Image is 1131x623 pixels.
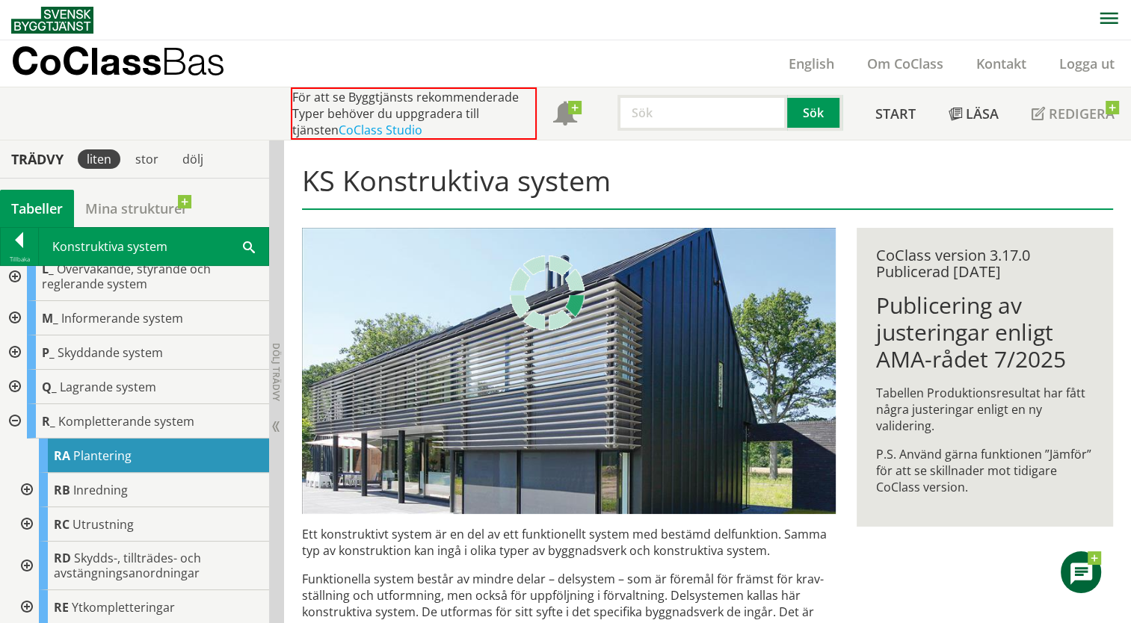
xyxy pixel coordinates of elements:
[54,447,70,464] span: RA
[787,95,842,131] button: Sök
[12,507,269,542] div: Gå till informationssidan för CoClass Studio
[42,310,58,326] span: M_
[54,550,71,566] span: RD
[859,87,932,140] a: Start
[291,87,537,140] div: För att se Byggtjänsts rekommenderade Typer behöver du uppgradera till tjänsten
[42,379,57,395] span: Q_
[173,149,212,169] div: dölj
[876,247,1094,280] div: CoClass version 3.17.0 Publicerad [DATE]
[851,55,960,72] a: Om CoClass
[302,526,836,559] p: Ett konstruktivt system är en del av ett funktionellt system med bestämd delfunktion. Samma typ a...
[73,447,132,464] span: Plantering
[302,164,1114,210] h1: KS Konstruktiva system
[876,292,1094,373] h1: Publicering av justeringar enligt AMA-rådet 7/2025
[42,344,55,361] span: P_
[72,599,175,616] span: Ytkompletteringar
[39,228,268,265] div: Konstruktiva system
[161,39,225,83] span: Bas
[58,344,163,361] span: Skyddande system
[12,438,269,473] div: Gå till informationssidan för CoClass Studio
[966,105,999,123] span: Läsa
[270,343,283,401] span: Dölj trädvy
[1015,87,1131,140] a: Redigera
[960,55,1043,72] a: Kontakt
[12,473,269,507] div: Gå till informationssidan för CoClass Studio
[510,255,585,330] img: Laddar
[73,516,134,533] span: Utrustning
[875,105,916,123] span: Start
[617,95,787,131] input: Sök
[42,261,54,277] span: L_
[11,52,225,69] p: CoClass
[42,261,211,292] span: Övervakande, styrande och reglerande system
[339,122,422,138] a: CoClass Studio
[243,238,255,254] span: Sök i tabellen
[1,253,38,265] div: Tillbaka
[3,151,72,167] div: Trädvy
[78,149,120,169] div: liten
[61,310,183,326] span: Informerande system
[1043,55,1131,72] a: Logga ut
[876,385,1094,434] p: Tabellen Produktionsresultat har fått några justeringar enligt en ny validering.
[302,228,836,514] img: structural-solar-shading.jpg
[876,446,1094,495] p: P.S. Använd gärna funktionen ”Jämför” för att se skillnader mot tidigare CoClass version.
[932,87,1015,140] a: Läsa
[772,55,851,72] a: English
[74,190,199,227] a: Mina strukturer
[54,550,201,581] span: Skydds-, tillträdes- och avstängningsanordningar
[1049,105,1115,123] span: Redigera
[60,379,156,395] span: Lagrande system
[553,103,577,127] span: Notifikationer
[12,542,269,590] div: Gå till informationssidan för CoClass Studio
[42,413,55,430] span: R_
[126,149,167,169] div: stor
[11,40,257,87] a: CoClassBas
[73,482,128,498] span: Inredning
[54,482,70,498] span: RB
[54,599,69,616] span: RE
[58,413,194,430] span: Kompletterande system
[54,516,70,533] span: RC
[11,7,93,34] img: Svensk Byggtjänst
